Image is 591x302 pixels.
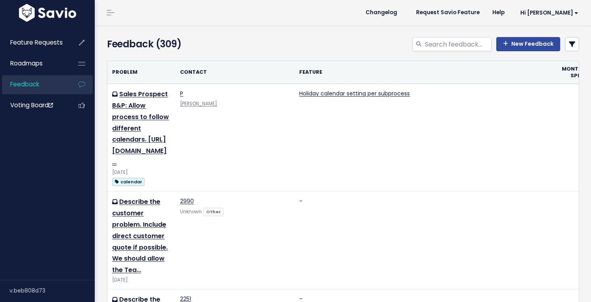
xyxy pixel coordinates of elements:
[10,80,39,88] span: Feedback
[10,38,63,47] span: Feature Requests
[203,207,223,215] a: Other
[112,168,171,177] div: [DATE]
[112,178,144,186] span: calendar
[180,197,194,205] a: 2990
[424,37,492,51] input: Search feedback...
[511,7,585,19] a: Hi [PERSON_NAME]
[520,10,578,16] span: Hi [PERSON_NAME]
[180,89,183,97] a: P
[112,276,171,284] div: [DATE]
[299,89,410,97] a: Holiday calendar setting per subprocess
[112,197,168,274] a: Describe the customer problem. Include direct customer quote if possible. We should allow the Tea…
[2,34,66,52] a: Feature Requests
[2,96,66,114] a: Voting Board
[180,209,202,215] span: Unknown
[112,177,144,186] a: calendar
[112,89,169,167] a: Sales Prospect B&P: Allow process to follow different calendars. [URL][DOMAIN_NAME]…
[175,61,295,84] th: Contact
[10,59,43,67] span: Roadmaps
[9,280,95,301] div: v.beb808d73
[2,75,66,93] a: Feedback
[295,192,557,289] td: -
[10,101,53,109] span: Voting Board
[107,61,175,84] th: Problem
[180,101,217,107] a: [PERSON_NAME]
[17,4,78,22] img: logo-white.9d6f32f41409.svg
[107,37,257,51] h4: Feedback (309)
[496,37,560,51] a: New Feedback
[486,7,511,19] a: Help
[295,61,557,84] th: Feature
[366,10,397,15] span: Changelog
[206,209,221,215] strong: Other
[410,7,486,19] a: Request Savio Feature
[2,54,66,73] a: Roadmaps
